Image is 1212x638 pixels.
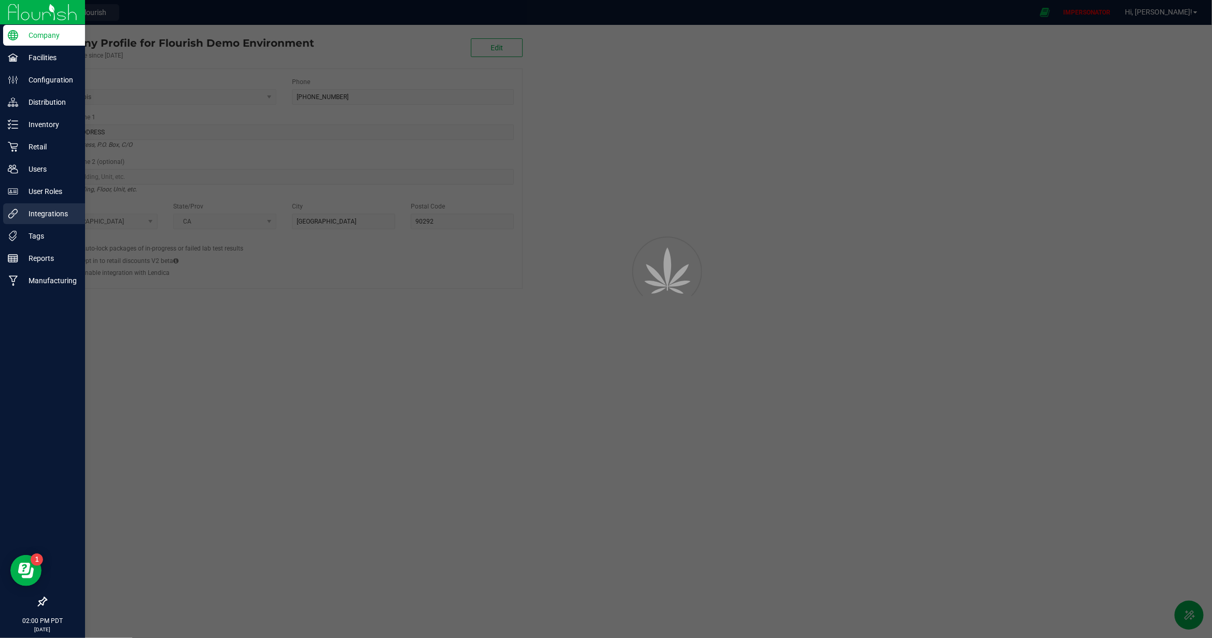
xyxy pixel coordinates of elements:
inline-svg: Reports [8,253,18,263]
inline-svg: Company [8,30,18,40]
p: Configuration [18,74,80,86]
iframe: Resource center [10,555,41,586]
inline-svg: Configuration [8,75,18,85]
iframe: Resource center unread badge [31,553,43,566]
inline-svg: Facilities [8,52,18,63]
p: Inventory [18,118,80,131]
p: User Roles [18,185,80,198]
inline-svg: Integrations [8,209,18,219]
inline-svg: Users [8,164,18,174]
p: Manufacturing [18,274,80,287]
p: [DATE] [5,626,80,633]
inline-svg: Inventory [8,119,18,130]
p: Reports [18,252,80,265]
p: Integrations [18,207,80,220]
p: Distribution [18,96,80,108]
inline-svg: User Roles [8,186,18,197]
p: 02:00 PM PDT [5,616,80,626]
p: Tags [18,230,80,242]
inline-svg: Tags [8,231,18,241]
inline-svg: Distribution [8,97,18,107]
inline-svg: Retail [8,142,18,152]
inline-svg: Manufacturing [8,275,18,286]
p: Company [18,29,80,41]
p: Facilities [18,51,80,64]
p: Retail [18,141,80,153]
p: Users [18,163,80,175]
